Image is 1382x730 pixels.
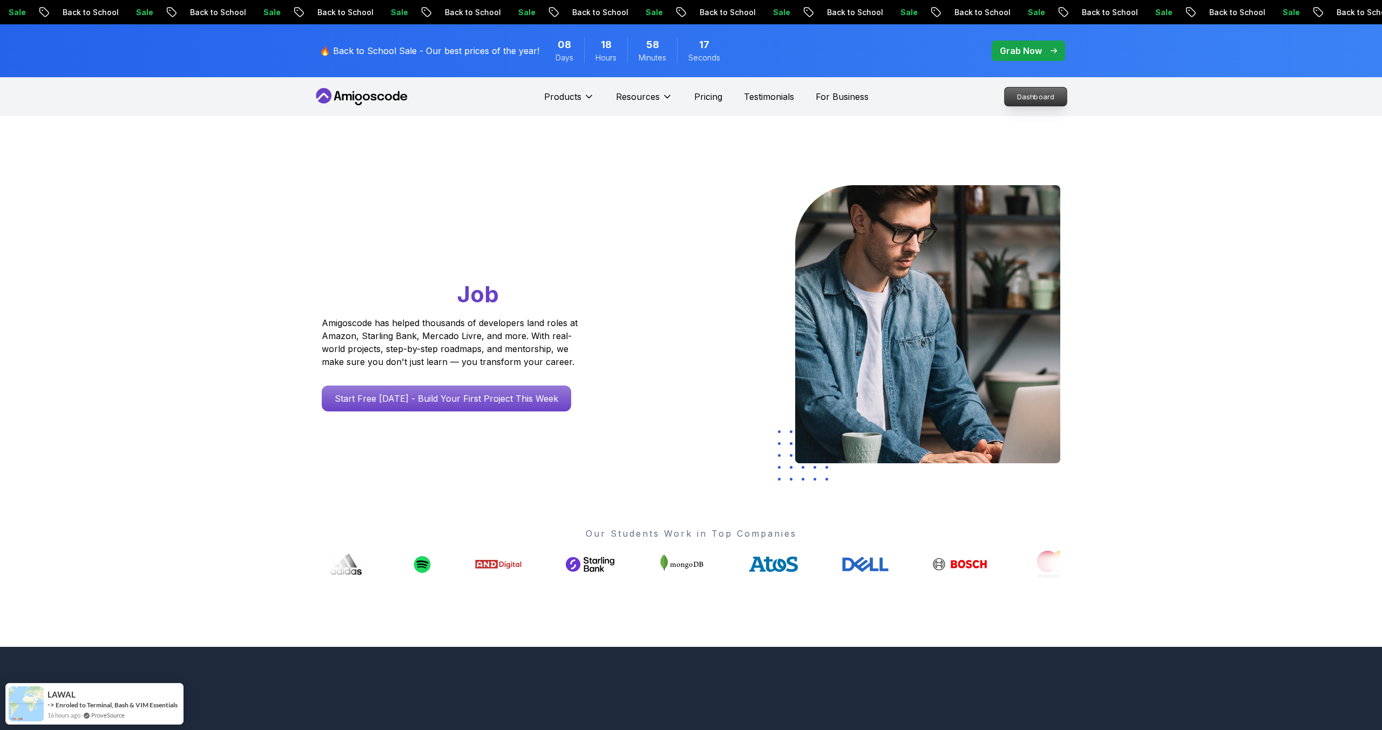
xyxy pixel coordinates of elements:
[305,7,378,18] p: Back to School
[1197,7,1270,18] p: Back to School
[544,90,594,112] button: Products
[816,90,869,103] a: For Business
[544,90,581,103] p: Products
[1000,44,1042,57] p: Grab Now
[744,90,794,103] a: Testimonials
[56,701,178,709] a: Enroled to Terminal, Bash & VIM Essentials
[601,37,612,52] span: 18 Hours
[1069,7,1143,18] p: Back to School
[1270,7,1305,18] p: Sale
[795,185,1060,463] img: hero
[1015,7,1050,18] p: Sale
[457,280,499,308] span: Job
[560,7,633,18] p: Back to School
[633,7,668,18] p: Sale
[9,686,44,721] img: provesource social proof notification image
[178,7,251,18] p: Back to School
[699,37,709,52] span: 17 Seconds
[91,711,125,720] a: ProveSource
[761,7,795,18] p: Sale
[1005,87,1067,106] p: Dashboard
[555,52,573,63] span: Days
[616,90,673,112] button: Resources
[888,7,923,18] p: Sale
[646,37,659,52] span: 58 Minutes
[124,7,158,18] p: Sale
[687,7,761,18] p: Back to School
[1004,87,1067,106] a: Dashboard
[815,7,888,18] p: Back to School
[1143,7,1177,18] p: Sale
[616,90,660,103] p: Resources
[506,7,540,18] p: Sale
[688,52,720,63] span: Seconds
[50,7,124,18] p: Back to School
[320,44,539,57] p: 🔥 Back to School Sale - Our best prices of the year!
[639,52,666,63] span: Minutes
[942,7,1015,18] p: Back to School
[432,7,506,18] p: Back to School
[595,52,617,63] span: Hours
[322,316,581,368] p: Amigoscode has helped thousands of developers land roles at Amazon, Starling Bank, Mercado Livre,...
[251,7,286,18] p: Sale
[48,690,76,699] span: LAWAL
[48,711,80,720] span: 16 hours ago
[558,37,571,52] span: 8 Days
[48,700,55,709] span: ->
[322,527,1060,540] p: Our Students Work in Top Companies
[322,386,571,411] a: Start Free [DATE] - Build Your First Project This Week
[378,7,413,18] p: Sale
[322,185,619,310] h1: Go From Learning to Hired: Master Java, Spring Boot & Cloud Skills That Get You the
[694,90,722,103] a: Pricing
